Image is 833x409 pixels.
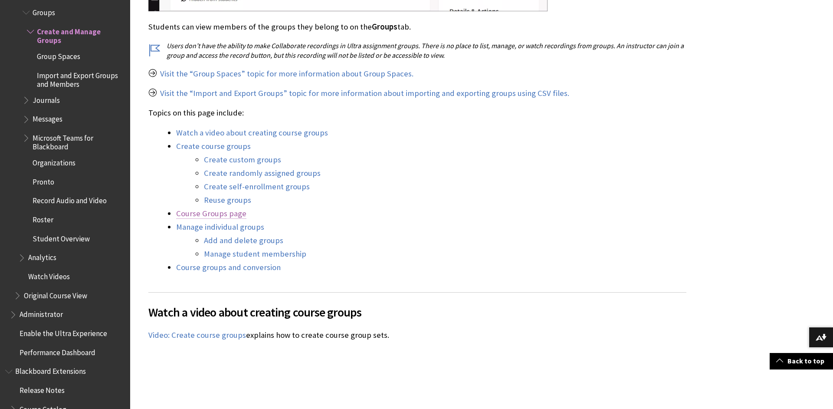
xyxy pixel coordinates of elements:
[176,208,246,219] a: Course Groups page
[204,181,310,192] a: Create self-enrollment groups
[20,345,95,357] span: Performance Dashboard
[15,364,86,376] span: Blackboard Extensions
[148,41,686,60] p: Users don’t have the ability to make Collaborate recordings in Ultra assignment groups. There is ...
[33,155,75,167] span: Organizations
[33,212,53,224] span: Roster
[176,262,281,273] a: Course groups and conversion
[33,112,62,124] span: Messages
[33,231,90,243] span: Student Overview
[176,222,264,232] a: Manage individual groups
[204,155,281,165] a: Create custom groups
[148,330,246,340] a: Video: Create course groups
[204,235,283,246] a: Add and delete groups
[33,175,54,186] span: Pronto
[37,49,80,61] span: Group Spaces
[204,168,321,178] a: Create randomly assigned groups
[204,195,251,205] a: Reuse groups
[28,269,70,281] span: Watch Videos
[33,93,60,105] span: Journals
[176,141,251,152] a: Create course groups
[204,249,306,259] a: Manage student membership
[33,5,55,17] span: Groups
[24,288,87,300] span: Original Course View
[20,326,107,338] span: Enable the Ultra Experience
[148,303,686,321] span: Watch a video about creating course groups
[28,251,56,262] span: Analytics
[160,88,569,99] a: Visit the “Import and Export Groups” topic for more information about importing and exporting gro...
[176,128,328,138] a: Watch a video about creating course groups
[37,68,124,89] span: Import and Export Groups and Members
[148,330,686,341] p: explains how to create course group sets.
[148,107,686,119] p: Topics on this page include:
[148,21,686,33] p: Students can view members of the groups they belong to on the tab.
[33,131,124,151] span: Microsoft Teams for Blackboard
[770,353,833,369] a: Back to top
[372,22,397,32] span: Groups
[160,69,413,79] a: Visit the “Group Spaces” topic for more information about Group Spaces.
[20,307,63,319] span: Administrator
[37,24,124,45] span: Create and Manage Groups
[33,194,107,205] span: Record Audio and Video
[20,383,65,395] span: Release Notes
